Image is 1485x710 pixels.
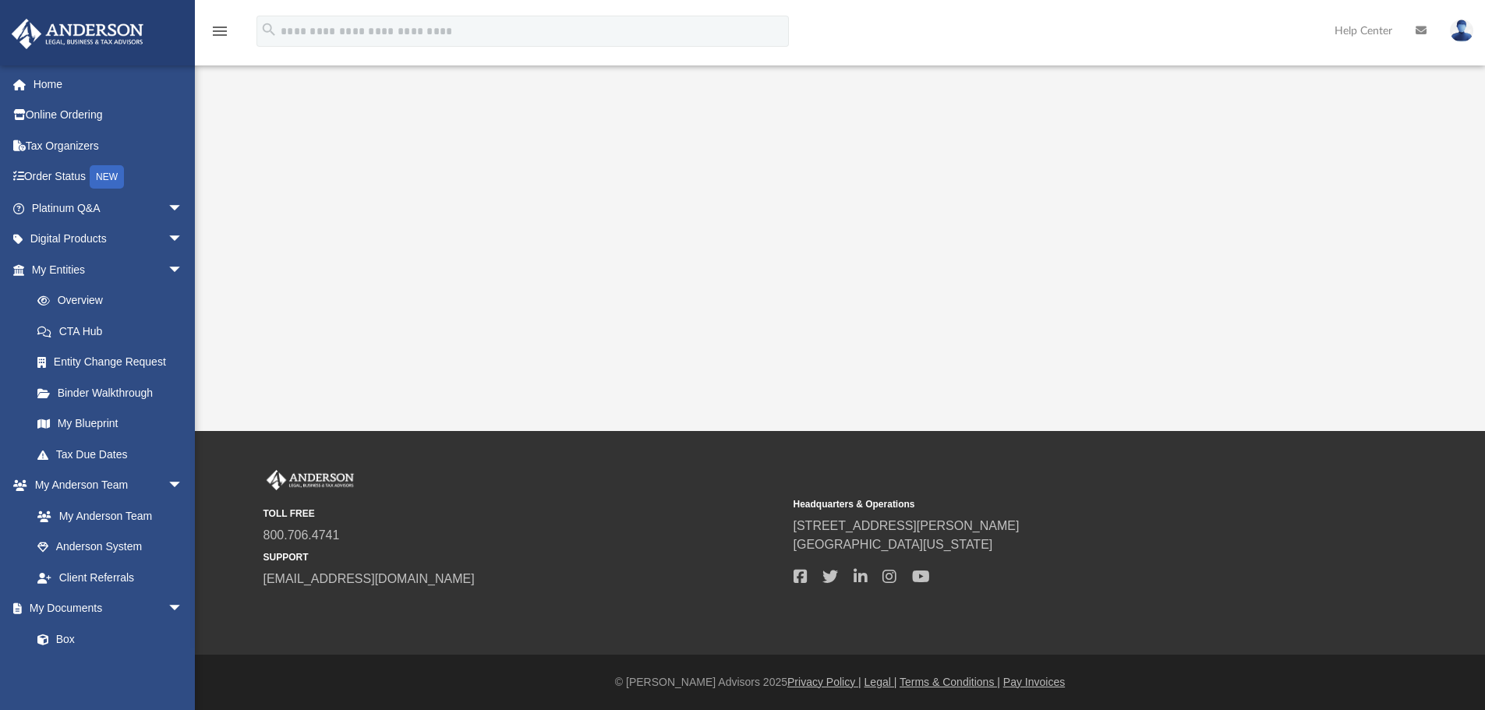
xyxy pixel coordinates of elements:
a: My Entitiesarrow_drop_down [11,254,207,285]
span: arrow_drop_down [168,193,199,224]
a: Legal | [864,676,897,688]
small: TOLL FREE [263,507,783,521]
a: Meeting Minutes [22,655,199,686]
a: [EMAIL_ADDRESS][DOMAIN_NAME] [263,572,475,585]
a: Privacy Policy | [787,676,861,688]
a: CTA Hub [22,316,207,347]
a: Tax Due Dates [22,439,207,470]
a: Digital Productsarrow_drop_down [11,224,207,255]
a: Entity Change Request [22,347,207,378]
span: arrow_drop_down [168,470,199,502]
small: Headquarters & Operations [794,497,1313,511]
img: Anderson Advisors Platinum Portal [263,470,357,490]
a: menu [210,30,229,41]
span: arrow_drop_down [168,224,199,256]
div: NEW [90,165,124,189]
a: My Anderson Teamarrow_drop_down [11,470,199,501]
a: Binder Walkthrough [22,377,207,408]
i: search [260,21,278,38]
a: Client Referrals [22,562,199,593]
a: Terms & Conditions | [900,676,1000,688]
img: Anderson Advisors Platinum Portal [7,19,148,49]
a: 800.706.4741 [263,528,340,542]
a: Order StatusNEW [11,161,207,193]
a: Box [22,623,191,655]
a: Pay Invoices [1003,676,1065,688]
a: Anderson System [22,532,199,563]
a: Tax Organizers [11,130,207,161]
a: Home [11,69,207,100]
a: Online Ordering [11,100,207,131]
a: My Documentsarrow_drop_down [11,593,199,624]
a: My Blueprint [22,408,199,440]
i: menu [210,22,229,41]
a: Overview [22,285,207,316]
a: Platinum Q&Aarrow_drop_down [11,193,207,224]
span: arrow_drop_down [168,593,199,625]
img: User Pic [1450,19,1473,42]
div: © [PERSON_NAME] Advisors 2025 [195,674,1485,691]
small: SUPPORT [263,550,783,564]
a: [GEOGRAPHIC_DATA][US_STATE] [794,538,993,551]
span: arrow_drop_down [168,254,199,286]
a: [STREET_ADDRESS][PERSON_NAME] [794,519,1020,532]
a: My Anderson Team [22,500,191,532]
